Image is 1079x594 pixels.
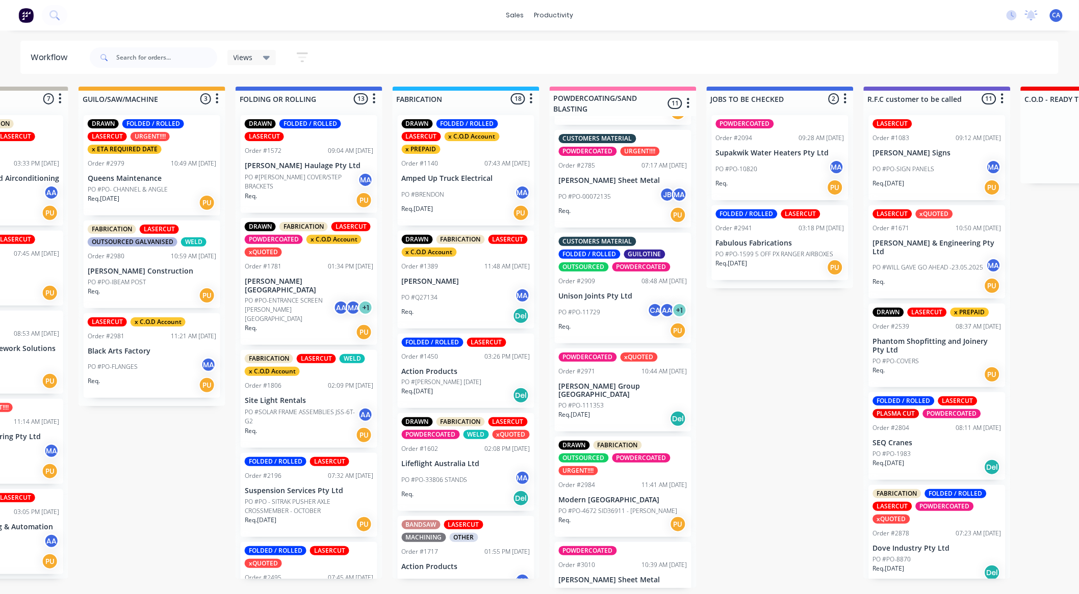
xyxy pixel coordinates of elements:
p: PO #PO-1983 [873,449,911,458]
div: MA [515,573,530,588]
p: [PERSON_NAME] & Engineering Pty Ltd [873,239,1001,256]
div: 09:28 AM [DATE] [799,133,844,143]
div: Order #2979 [88,159,124,168]
div: FOLDED / ROLLED [925,489,987,498]
div: DRAWN [245,119,276,128]
div: POWDERCOATED [245,235,303,244]
div: Order #2909 [559,277,596,286]
div: FOLDED / ROLLED [436,119,498,128]
div: Order #1389 [402,262,439,271]
p: Site Light Rentals [245,396,373,405]
div: DRAWN [402,119,433,128]
div: x C.O.D Account [402,248,457,257]
p: PO #PO-111353 [559,401,604,410]
p: Req. [873,277,885,286]
div: PU [984,278,1000,294]
div: PU [984,179,1000,196]
div: DRAWN [402,417,433,426]
div: FOLDED / ROLLED [245,457,306,466]
div: DRAWNFABRICATIONLASERCUTPOWDERCOATEDx C.O.D AccountxQUOTEDOrder #178101:34 PM [DATE][PERSON_NAME]... [241,218,377,345]
div: URGENT!!!! [621,147,660,156]
div: x C.O.D Account [245,367,300,376]
div: x C.O.D Account [306,235,362,244]
p: Req. [DATE] [873,458,905,468]
p: Modern [GEOGRAPHIC_DATA] [559,496,687,504]
div: 07:23 AM [DATE] [956,529,1001,538]
div: x C.O.D Account [445,132,500,141]
div: MA [986,258,1001,273]
div: LASERCUTOrder #108309:12 AM [DATE][PERSON_NAME] SignsPO #PO-SIGN PANELSMAReq.[DATE]PU [869,115,1006,200]
div: Order #1572 [245,146,281,155]
div: Order #3010 [559,560,596,570]
div: 07:45 AM [DATE] [14,249,59,258]
div: BANDSAW [402,520,441,529]
div: FOLDED / ROLLED [122,119,184,128]
div: 08:48 AM [DATE] [642,277,687,286]
p: [PERSON_NAME] [402,277,530,286]
div: DRAWNFABRICATIONLASERCUTx C.O.D AccountOrder #138911:48 AM [DATE][PERSON_NAME]PO #Q27134MAReq.Del [398,231,534,329]
p: Dove Industry Pty Ltd [873,544,1001,553]
div: OTHER [450,533,478,542]
div: WELD [181,237,207,247]
div: FOLDED / ROLLED [716,209,778,219]
div: 08:53 AM [DATE] [14,329,59,338]
div: Order #2984 [559,480,596,490]
p: Req. [245,192,257,201]
div: FOLDED / ROLLEDLASERCUTOrder #145003:26 PM [DATE]Action ProductsPO #[PERSON_NAME] [DATE]Req.[DATE... [398,334,534,409]
div: 10:50 AM [DATE] [956,224,1001,233]
div: Order #1450 [402,352,439,361]
div: MA [829,159,844,175]
div: xQUOTED [493,430,530,439]
div: AA [44,533,59,549]
div: MA [44,443,59,458]
div: LASERCUT [297,354,336,363]
div: PU [42,463,58,479]
p: Amped Up Truck Electrical [402,174,530,183]
div: Del [513,308,529,324]
div: LASERCUTxQUOTEDOrder #167110:50 AM [DATE][PERSON_NAME] & Engineering Pty LtdPO #WILL GAVE GO AHEA... [869,205,1006,299]
p: Req. [402,490,414,499]
div: FOLDED / ROLLED [402,338,464,347]
div: PU [670,516,686,532]
div: WELD [464,430,489,439]
p: PO #PO-10820 [716,165,758,174]
div: 07:17 AM [DATE] [642,161,687,170]
div: Del [984,564,1000,581]
div: 10:39 AM [DATE] [642,560,687,570]
div: PU [42,205,58,221]
p: PO #PO-SIGN PANELS [873,165,935,174]
div: LASERCUT [873,119,912,128]
div: FABRICATIONLASERCUTOUTSOURCED GALVANISEDWELDOrder #298010:59 AM [DATE][PERSON_NAME] ConstructionP... [84,221,220,308]
div: xQUOTED [621,353,658,362]
div: POWDERCOATED [559,353,617,362]
div: PU [356,324,372,340]
p: PO #PO-00072135 [559,192,611,201]
div: FABRICATION [873,489,921,498]
p: PO #PO-33806 STANDS [402,475,468,484]
div: LASERCUT [873,502,912,511]
div: 08:11 AM [DATE] [956,423,1001,433]
div: MA [672,187,687,202]
p: PO #PO-COVERS [873,357,919,366]
div: Workflow [31,51,72,64]
div: xQUOTED [245,248,282,257]
div: POWDERCOATED [916,502,974,511]
p: [PERSON_NAME] Group [GEOGRAPHIC_DATA] [559,382,687,399]
div: POWDERCOATED [559,546,617,555]
div: FOLDED / ROLLED [873,396,935,406]
div: POWDERCOATED [612,262,671,272]
p: Req. [559,516,571,525]
div: LASERCUT [310,457,349,466]
div: LASERCUT [402,132,441,141]
div: CUSTOMERS MATERIAL [559,134,636,143]
div: 03:26 PM [DATE] [485,352,530,361]
div: MA [515,185,530,200]
img: Factory [18,8,34,23]
div: GUILOTINE [624,250,665,259]
div: Order #1806 [245,381,281,390]
p: [PERSON_NAME] Sheet Metal [559,176,687,185]
p: Req. [716,179,728,188]
div: Order #1717 [402,547,439,556]
div: CA [648,303,663,318]
p: [PERSON_NAME][GEOGRAPHIC_DATA] [245,277,373,294]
